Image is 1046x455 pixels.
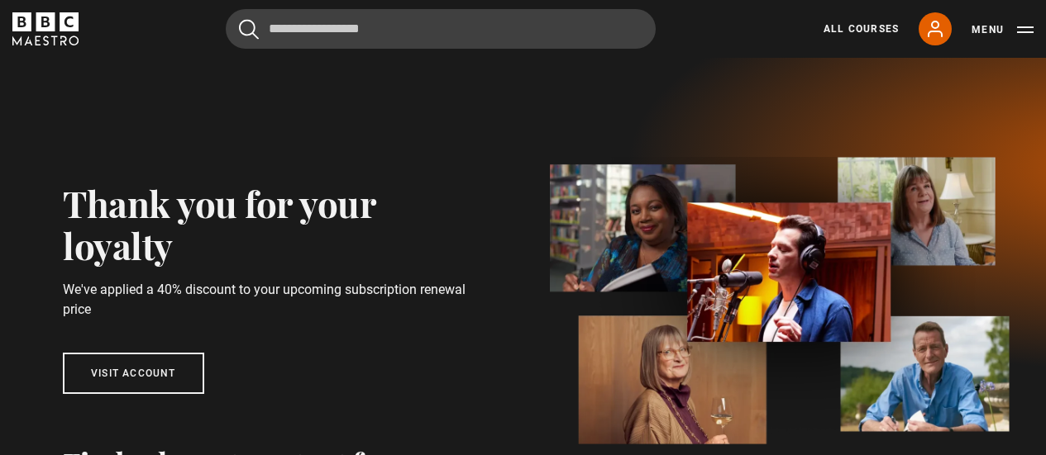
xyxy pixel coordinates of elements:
[63,182,490,267] h2: Thank you for your loyalty
[63,280,490,320] p: We've applied a 40% discount to your upcoming subscription renewal price
[63,353,204,395] a: Visit account
[226,9,656,49] input: Search
[972,21,1034,38] button: Toggle navigation
[824,21,899,36] a: All Courses
[550,157,1010,445] img: banner_image-1d4a58306c65641337db.webp
[239,19,259,40] button: Submit the search query
[12,12,79,45] svg: BBC Maestro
